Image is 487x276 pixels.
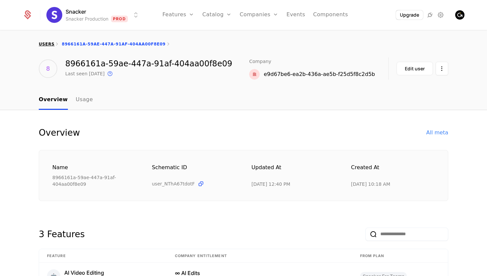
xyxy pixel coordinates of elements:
[152,164,236,178] div: Schematic ID
[39,126,80,139] div: Overview
[39,249,167,263] th: Feature
[251,164,335,178] div: Updated at
[52,164,136,172] div: Name
[39,90,448,110] nav: Main
[65,70,105,77] div: Last seen [DATE]
[65,60,232,68] div: 8966161a-59ae-447a-91af-404aa00f8e09
[396,10,423,20] button: Upgrade
[426,129,448,137] div: All meta
[351,164,435,178] div: Created at
[249,59,271,64] span: Company
[152,180,195,187] span: user_NThA67tdotF
[167,249,352,263] th: Company Entitlement
[436,62,448,75] button: Select action
[351,181,390,187] div: 8/22/25, 10:18 AM
[39,90,68,110] a: Overview
[437,11,445,19] a: Settings
[39,228,85,241] div: 3 Features
[52,174,136,187] div: 8966161a-59ae-447a-91af-404aa00f8e09
[397,62,433,75] button: Edit user
[46,7,62,23] img: Snacker
[264,70,375,78] div: e9d67be6-ea2b-436a-ae5b-f25d5f8c2d5b
[426,11,434,19] a: Integrations
[66,8,86,16] span: Snacker
[111,16,128,22] span: Prod
[405,65,425,72] div: Edit user
[249,69,260,80] img: e9d67be6-ea2b-436a-ae5b-f25d5f8c2d5b
[352,249,448,263] th: From plan
[48,8,140,22] button: Select environment
[76,90,93,110] a: Usage
[39,42,54,46] a: users
[39,90,93,110] ul: Choose Sub Page
[455,10,464,20] img: Shelby Stephens
[249,69,378,80] a: e9d67be6-ea2b-436a-ae5b-f25d5f8c2d5be9d67be6-ea2b-436a-ae5b-f25d5f8c2d5b
[251,181,290,187] div: 8/24/25, 12:40 PM
[175,270,344,276] div: ∞ AI Edits
[64,270,108,275] div: AI Video Editing
[66,16,108,22] div: Snacker Production
[39,59,57,78] div: 8
[455,10,464,20] button: Open user button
